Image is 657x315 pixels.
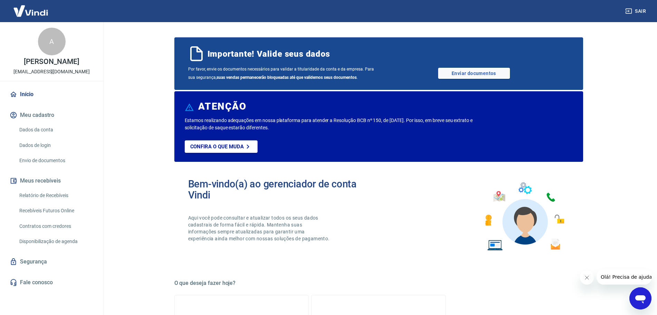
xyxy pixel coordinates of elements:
h6: ATENÇÃO [198,103,246,110]
p: [PERSON_NAME] [24,58,79,65]
button: Meus recebíveis [8,173,95,188]
a: Início [8,87,95,102]
a: Recebíveis Futuros Online [17,204,95,218]
a: Fale conosco [8,275,95,290]
iframe: Fechar mensagem [580,271,594,285]
span: Olá! Precisa de ajuda? [4,5,58,10]
div: A [38,28,66,55]
a: Enviar documentos [438,68,510,79]
p: Confira o que muda [190,143,244,150]
p: Aqui você pode consultar e atualizar todos os seus dados cadastrais de forma fácil e rápida. Mant... [188,214,331,242]
a: Dados da conta [17,123,95,137]
a: Envio de documentos [17,154,95,168]
p: Estamos realizando adequações em nossa plataforma para atender a Resolução BCB nº 150, de [DATE].... [185,117,495,131]
button: Sair [624,5,649,18]
b: suas vendas permanecerão bloqueadas até que validemos seus documentos [216,75,357,80]
a: Disponibilização de agenda [17,234,95,249]
a: Dados de login [17,138,95,152]
a: Relatório de Recebíveis [17,188,95,203]
p: [EMAIL_ADDRESS][DOMAIN_NAME] [13,68,90,75]
img: Vindi [8,0,53,21]
span: Por favor, envie os documentos necessários para validar a titularidade da conta e da empresa. Par... [188,65,379,82]
a: Confira o que muda [185,140,258,153]
h5: O que deseja fazer hoje? [174,280,583,287]
h2: Bem-vindo(a) ao gerenciador de conta Vindi [188,178,379,201]
span: Importante! Valide seus dados [207,48,330,59]
a: Contratos com credores [17,219,95,233]
iframe: Botão para abrir a janela de mensagens [629,287,651,309]
button: Meu cadastro [8,108,95,123]
a: Segurança [8,254,95,269]
img: Imagem de um avatar masculino com diversos icones exemplificando as funcionalidades do gerenciado... [479,178,569,255]
iframe: Mensagem da empresa [597,269,651,285]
